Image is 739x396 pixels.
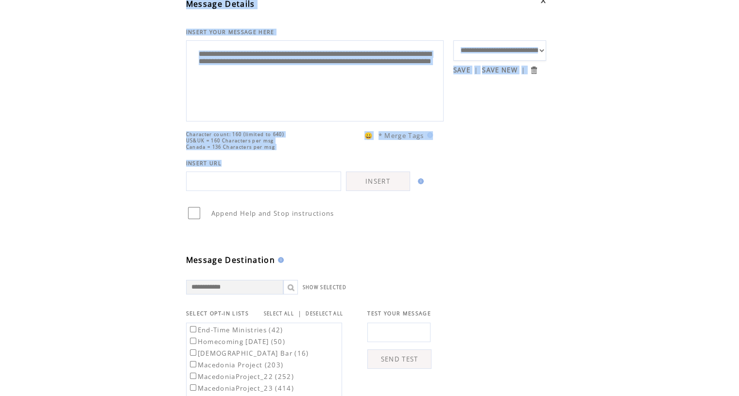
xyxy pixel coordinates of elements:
[378,131,424,140] span: * Merge Tags
[186,144,275,150] span: Canada = 136 Characters per msg
[190,349,196,356] input: [DEMOGRAPHIC_DATA] Bar (16)
[186,29,275,35] span: INSERT YOUR MESSAGE HERE
[364,131,373,140] span: 😀
[264,310,294,317] a: SELECT ALL
[186,160,222,167] span: INSERT URL
[211,209,334,218] span: Append Help and Stop instructions
[275,257,284,263] img: help.gif
[188,384,294,393] label: MacedoniaProject_23 (414)
[453,66,470,74] a: SAVE
[415,178,424,184] img: help.gif
[190,326,196,332] input: End-Time Ministries (42)
[190,384,196,391] input: MacedoniaProject_23 (414)
[188,326,283,334] label: End-Time Ministries (42)
[474,66,478,74] span: |
[367,349,431,369] a: SEND TEST
[188,372,294,381] label: MacedoniaProject_22 (252)
[186,138,274,144] span: US&UK = 160 Characters per msg
[521,66,525,74] span: |
[186,131,284,138] span: Character count: 160 (limited to 640)
[298,309,302,318] span: |
[190,361,196,367] input: Macedonia Project (203)
[529,66,538,75] input: Submit
[482,66,517,74] a: SAVE NEW
[188,361,284,369] label: Macedonia Project (203)
[306,310,343,317] a: DESELECT ALL
[303,284,346,291] a: SHOW SELECTED
[190,373,196,379] input: MacedoniaProject_22 (252)
[188,337,285,346] label: Homecoming [DATE] (50)
[186,255,275,265] span: Message Destination
[190,338,196,344] input: Homecoming [DATE] (50)
[346,172,410,191] a: INSERT
[188,349,309,358] label: [DEMOGRAPHIC_DATA] Bar (16)
[424,132,433,138] img: help.gif
[367,310,431,317] span: TEST YOUR MESSAGE
[186,310,249,317] span: SELECT OPT-IN LISTS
